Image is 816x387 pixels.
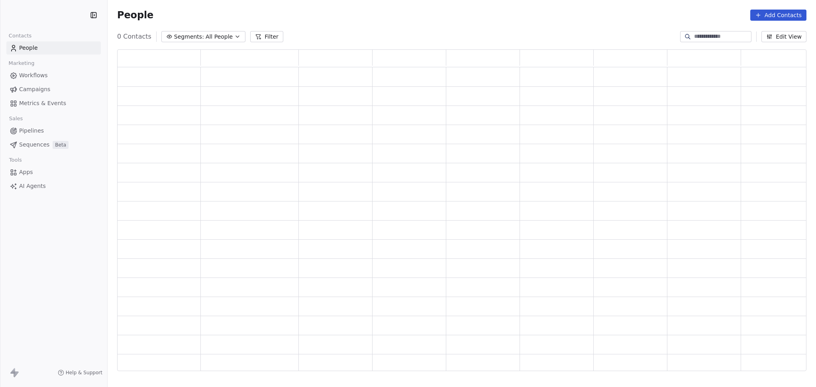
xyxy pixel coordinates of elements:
[6,83,101,96] a: Campaigns
[53,141,69,149] span: Beta
[19,168,33,176] span: Apps
[19,127,44,135] span: Pipelines
[6,124,101,137] a: Pipelines
[6,41,101,55] a: People
[19,141,49,149] span: Sequences
[19,44,38,52] span: People
[117,9,153,21] span: People
[206,33,233,41] span: All People
[750,10,806,21] button: Add Contacts
[6,97,101,110] a: Metrics & Events
[6,180,101,193] a: AI Agents
[117,32,151,41] span: 0 Contacts
[6,138,101,151] a: SequencesBeta
[58,369,102,376] a: Help & Support
[66,369,102,376] span: Help & Support
[6,154,25,166] span: Tools
[118,67,815,371] div: grid
[19,85,50,94] span: Campaigns
[761,31,806,42] button: Edit View
[6,69,101,82] a: Workflows
[250,31,283,42] button: Filter
[19,99,66,107] span: Metrics & Events
[6,113,26,125] span: Sales
[5,30,35,42] span: Contacts
[6,166,101,179] a: Apps
[174,33,204,41] span: Segments:
[19,182,46,190] span: AI Agents
[19,71,48,80] span: Workflows
[5,57,38,69] span: Marketing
